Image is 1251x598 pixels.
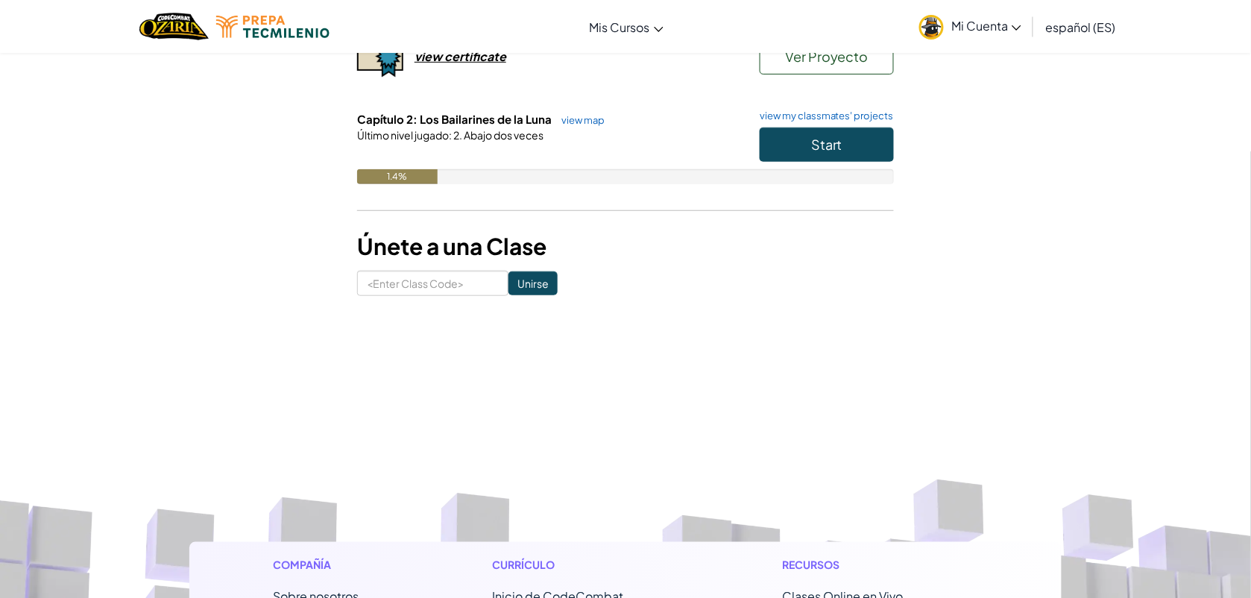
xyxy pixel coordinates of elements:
[919,15,944,40] img: avatar
[1038,7,1123,47] a: español (ES)
[785,48,869,65] span: Ver Proyecto
[462,128,543,142] span: Abajo dos veces
[357,169,438,184] div: 1.4%
[216,16,330,38] img: Tecmilenio logo
[912,3,1029,50] a: Mi Cuenta
[752,111,894,121] a: view my classmates' projects
[357,48,506,64] a: view certificate
[1045,19,1115,35] span: español (ES)
[415,48,506,64] div: view certificate
[508,271,558,295] input: Unirse
[783,557,979,573] h1: Recursos
[760,128,894,162] button: Start
[452,128,462,142] span: 2.
[951,18,1021,34] span: Mi Cuenta
[357,271,508,296] input: <Enter Class Code>
[582,7,671,47] a: Mis Cursos
[554,114,605,126] a: view map
[357,112,554,126] span: Capítulo 2: Los Bailarines de la Luna
[139,11,209,42] a: Ozaria by CodeCombat logo
[590,19,650,35] span: Mis Cursos
[139,11,209,42] img: Home
[273,557,397,573] h1: Compañía
[357,39,403,78] img: certificate-icon.png
[492,557,688,573] h1: Currículo
[357,128,449,142] span: Último nivel jugado
[760,39,894,75] button: Ver Proyecto
[811,136,842,153] span: Start
[449,128,452,142] span: :
[357,230,894,263] h3: Únete a una Clase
